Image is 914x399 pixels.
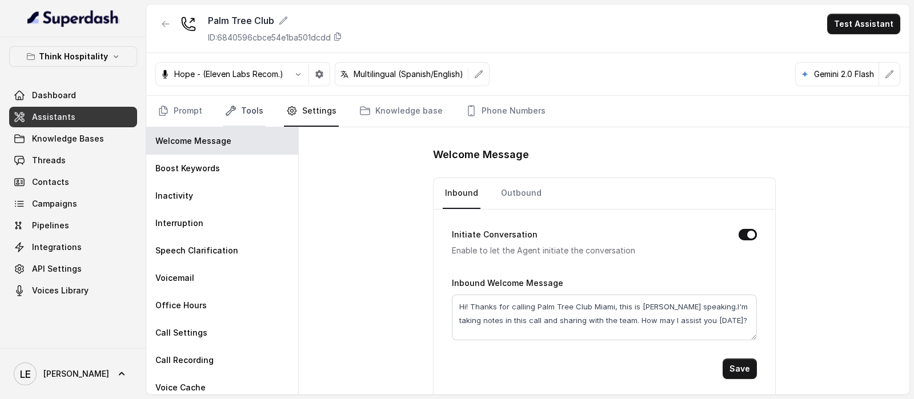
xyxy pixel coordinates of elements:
[32,220,69,231] span: Pipelines
[9,280,137,301] a: Voices Library
[9,237,137,257] a: Integrations
[155,354,214,366] p: Call Recording
[155,300,207,311] p: Office Hours
[452,228,538,241] label: Initiate Conversation
[223,96,266,127] a: Tools
[155,382,206,393] p: Voice Cache
[32,241,82,253] span: Integrations
[32,198,77,209] span: Campaigns
[32,263,82,275] span: API Settings
[9,194,137,214] a: Campaigns
[443,178,766,209] nav: Tabs
[32,285,89,296] span: Voices Library
[452,295,757,340] textarea: Hi! Thanks for calling Palm Tree Club Miami, this is [PERSON_NAME] speaking.I'm taking notes in t...
[155,96,900,127] nav: Tabs
[32,90,76,101] span: Dashboard
[43,368,109,380] span: [PERSON_NAME]
[174,68,283,80] p: Hope - (Eleven Labs Recom.)
[814,68,874,80] p: Gemini 2.0 Flash
[463,96,548,127] a: Phone Numbers
[433,146,776,164] h1: Welcome Message
[155,327,207,338] p: Call Settings
[9,215,137,236] a: Pipelines
[155,96,205,127] a: Prompt
[32,133,104,144] span: Knowledge Bases
[452,278,563,288] label: Inbound Welcome Message
[155,272,194,284] p: Voicemail
[155,135,231,147] p: Welcome Message
[39,50,108,63] p: Think Hospitality
[155,217,203,229] p: Interruption
[208,14,342,27] div: Palm Tree Club
[9,46,137,67] button: Think Hospitality
[155,190,193,201] p: Inactivity
[354,68,463,80] p: Multilingual (Spanish/English)
[32,111,75,123] span: Assistants
[357,96,445,127] a: Knowledge base
[284,96,339,127] a: Settings
[9,128,137,149] a: Knowledge Bases
[32,155,66,166] span: Threads
[800,70,809,79] svg: google logo
[499,178,544,209] a: Outbound
[9,172,137,192] a: Contacts
[155,163,220,174] p: Boost Keywords
[9,259,137,279] a: API Settings
[723,358,757,379] button: Save
[9,358,137,390] a: [PERSON_NAME]
[27,9,119,27] img: light.svg
[20,368,31,380] text: LE
[9,150,137,171] a: Threads
[32,176,69,188] span: Contacts
[452,244,720,257] p: Enable to let the Agent initiate the conversation
[155,245,238,256] p: Speech Clarification
[9,107,137,127] a: Assistants
[208,32,331,43] p: ID: 6840596cbce54e1ba501dcdd
[443,178,480,209] a: Inbound
[827,14,900,34] button: Test Assistant
[9,85,137,106] a: Dashboard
